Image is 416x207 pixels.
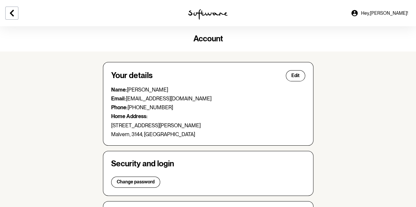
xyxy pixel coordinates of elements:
a: Hey,[PERSON_NAME]! [347,5,412,21]
p: [STREET_ADDRESS][PERSON_NAME] [111,122,305,129]
p: [EMAIL_ADDRESS][DOMAIN_NAME] [111,95,305,102]
img: software logo [188,9,228,20]
span: Change password [117,179,155,185]
strong: Email: [111,95,126,102]
span: Edit [291,73,300,78]
span: Hey, [PERSON_NAME] ! [361,10,408,16]
strong: Name: [111,87,127,93]
p: [PHONE_NUMBER] [111,104,305,111]
button: Edit [286,70,305,81]
strong: Home Address: [111,113,148,119]
h4: Security and login [111,159,305,169]
button: Change password [111,176,160,188]
p: Malvern, 3144, [GEOGRAPHIC_DATA] [111,131,305,137]
p: [PERSON_NAME] [111,87,305,93]
strong: Phone: [111,104,128,111]
h4: Your details [111,71,153,80]
span: Account [193,34,223,43]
